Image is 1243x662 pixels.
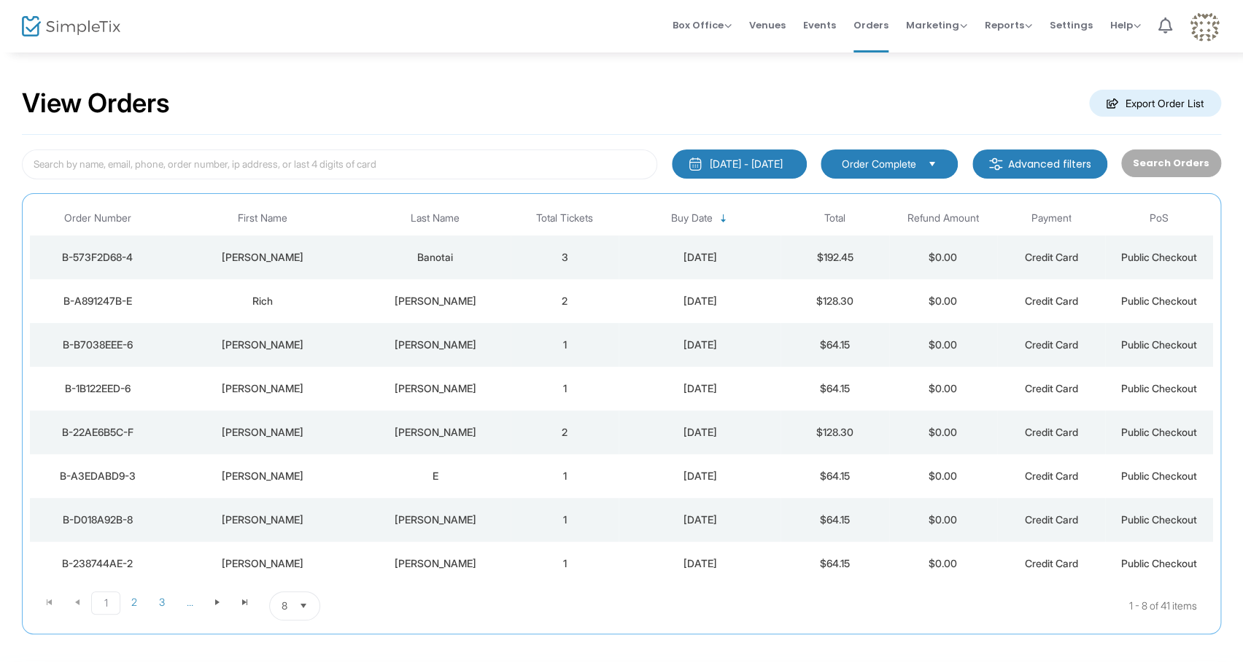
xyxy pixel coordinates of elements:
span: Go to the next page [204,591,231,613]
div: Banotai [363,250,507,265]
div: Shawn [169,556,356,571]
td: 1 [511,454,619,498]
span: Reports [985,18,1032,32]
span: Venues [749,7,786,44]
td: $0.00 [889,323,997,367]
span: Orders [853,7,888,44]
div: Craig [169,250,356,265]
span: Help [1110,18,1141,32]
span: Sortable [717,213,729,225]
span: Credit Card [1024,382,1077,394]
div: Karl [169,425,356,440]
div: B-1B122EED-6 [34,381,161,396]
span: Credit Card [1024,426,1077,438]
div: Mel [169,469,356,483]
th: Total [781,201,888,235]
span: Public Checkout [1121,426,1197,438]
span: Last Name [411,212,460,225]
td: $64.15 [781,542,888,585]
m-button: Advanced filters [972,149,1107,179]
img: monthly [688,157,702,171]
td: $64.15 [781,454,888,498]
th: Total Tickets [511,201,619,235]
td: $0.00 [889,279,997,323]
td: 1 [511,498,619,542]
span: Public Checkout [1121,295,1197,307]
span: Credit Card [1024,557,1077,569]
div: 7/31/2025 [622,250,777,265]
td: 2 [511,279,619,323]
button: Select [922,156,942,172]
span: Go to the last page [239,596,251,608]
td: $64.15 [781,498,888,542]
td: $0.00 [889,454,997,498]
div: B-22AE6B5C-F [34,425,161,440]
button: Select [293,592,314,620]
button: [DATE] - [DATE] [672,149,807,179]
div: E [363,469,507,483]
th: Refund Amount [889,201,997,235]
div: 7/30/2025 [622,425,777,440]
div: Ferguson [363,556,507,571]
span: Order Number [64,212,131,225]
div: B-B7038EEE-6 [34,338,161,352]
span: Public Checkout [1121,557,1197,569]
span: 8 [282,599,287,613]
div: Sherry [169,381,356,396]
div: 7/26/2025 [622,556,777,571]
div: Chapman [363,513,507,527]
span: Buy Date [670,212,712,225]
span: Page 2 [120,591,148,613]
span: Payment [1031,212,1071,225]
td: 3 [511,235,619,279]
td: $0.00 [889,235,997,279]
span: Events [803,7,836,44]
span: Public Checkout [1121,338,1197,351]
span: Marketing [906,18,967,32]
div: Duda [363,425,507,440]
td: $64.15 [781,323,888,367]
img: filter [988,157,1003,171]
span: PoS [1150,212,1169,225]
span: Box Office [673,18,732,32]
div: 7/29/2025 [622,469,777,483]
div: B-A891247B-E [34,294,161,308]
div: B-573F2D68-4 [34,250,161,265]
span: Page 3 [148,591,176,613]
div: 7/28/2025 [622,513,777,527]
td: 1 [511,542,619,585]
td: 1 [511,367,619,410]
span: Public Checkout [1121,382,1197,394]
td: $64.15 [781,367,888,410]
div: Danowski [363,381,507,396]
td: $0.00 [889,498,997,542]
span: Credit Card [1024,251,1077,263]
span: Credit Card [1024,338,1077,351]
div: Douglas [169,513,356,527]
td: $128.30 [781,410,888,454]
input: Search by name, email, phone, order number, ip address, or last 4 digits of card [22,149,657,179]
span: Order Complete [842,157,916,171]
span: Page 1 [91,591,120,615]
div: 7/30/2025 [622,381,777,396]
span: Public Checkout [1121,513,1197,526]
div: B-D018A92B-8 [34,513,161,527]
div: B-238744AE-2 [34,556,161,571]
td: $0.00 [889,410,997,454]
span: Go to the last page [231,591,259,613]
td: 2 [511,410,619,454]
div: Kim [169,338,356,352]
td: $192.45 [781,235,888,279]
kendo-pager-info: 1 - 8 of 41 items [465,591,1197,620]
div: Adams [363,338,507,352]
div: B-A3EDABD9-3 [34,469,161,483]
div: 7/31/2025 [622,338,777,352]
span: Credit Card [1024,470,1077,482]
span: First Name [237,212,287,225]
span: Page 4 [176,591,204,613]
span: Settings [1050,7,1093,44]
td: $0.00 [889,367,997,410]
td: 1 [511,323,619,367]
span: Go to the next page [212,596,223,608]
span: Public Checkout [1121,470,1197,482]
